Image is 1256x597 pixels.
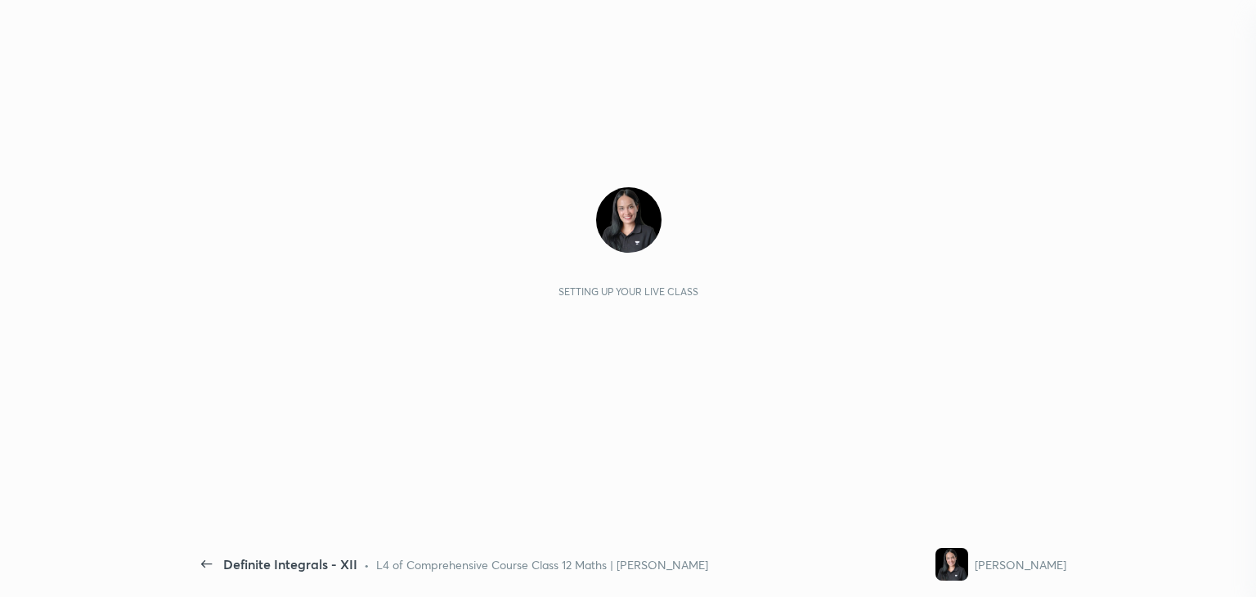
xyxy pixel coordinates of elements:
div: • [364,556,370,573]
div: Setting up your live class [558,285,698,298]
div: L4 of Comprehensive Course Class 12 Maths | [PERSON_NAME] [376,556,708,573]
div: Definite Integrals - XII [223,554,357,574]
img: 3bd8f50cf52542888569fb27f05e67d4.jpg [596,187,662,253]
img: 3bd8f50cf52542888569fb27f05e67d4.jpg [935,548,968,581]
div: [PERSON_NAME] [975,556,1066,573]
